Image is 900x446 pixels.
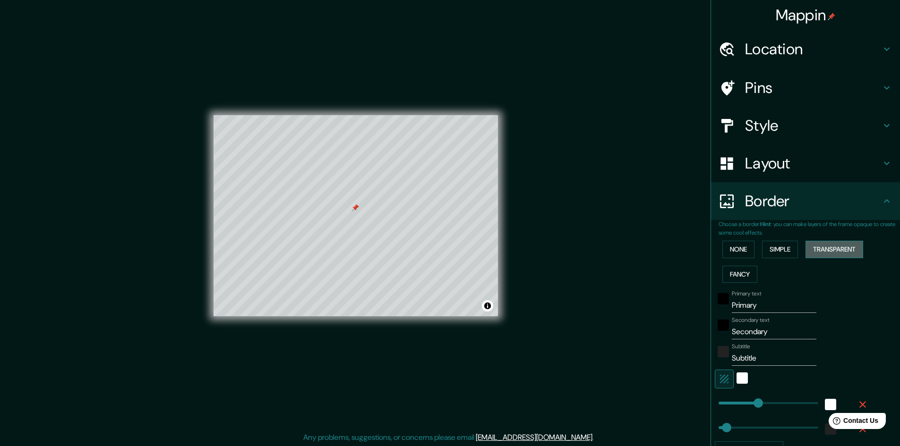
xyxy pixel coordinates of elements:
b: Hint [760,220,771,228]
iframe: Help widget launcher [816,409,890,436]
button: Fancy [722,266,757,283]
h4: Border [745,192,881,210]
button: black [718,320,729,331]
p: Choose a border. : you can make layers of the frame opaque to create some cool effects. [719,220,900,237]
h4: Mappin [776,6,836,25]
h4: Location [745,40,881,59]
button: None [722,241,754,258]
h4: Style [745,116,881,135]
div: Border [711,182,900,220]
div: Layout [711,144,900,182]
p: Any problems, suggestions, or concerns please email . [303,432,594,443]
button: Simple [762,241,798,258]
div: . [594,432,595,443]
a: [EMAIL_ADDRESS][DOMAIN_NAME] [476,432,592,442]
button: white [737,372,748,384]
div: Style [711,107,900,144]
h4: Layout [745,154,881,173]
div: Location [711,30,900,68]
img: pin-icon.png [828,13,835,20]
button: color-222222 [718,346,729,357]
label: Secondary text [732,316,770,324]
label: Subtitle [732,343,750,351]
button: Transparent [806,241,863,258]
button: Toggle attribution [482,300,493,311]
label: Primary text [732,290,761,298]
button: black [718,293,729,304]
div: . [595,432,597,443]
h4: Pins [745,78,881,97]
button: white [825,399,836,410]
div: Pins [711,69,900,107]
